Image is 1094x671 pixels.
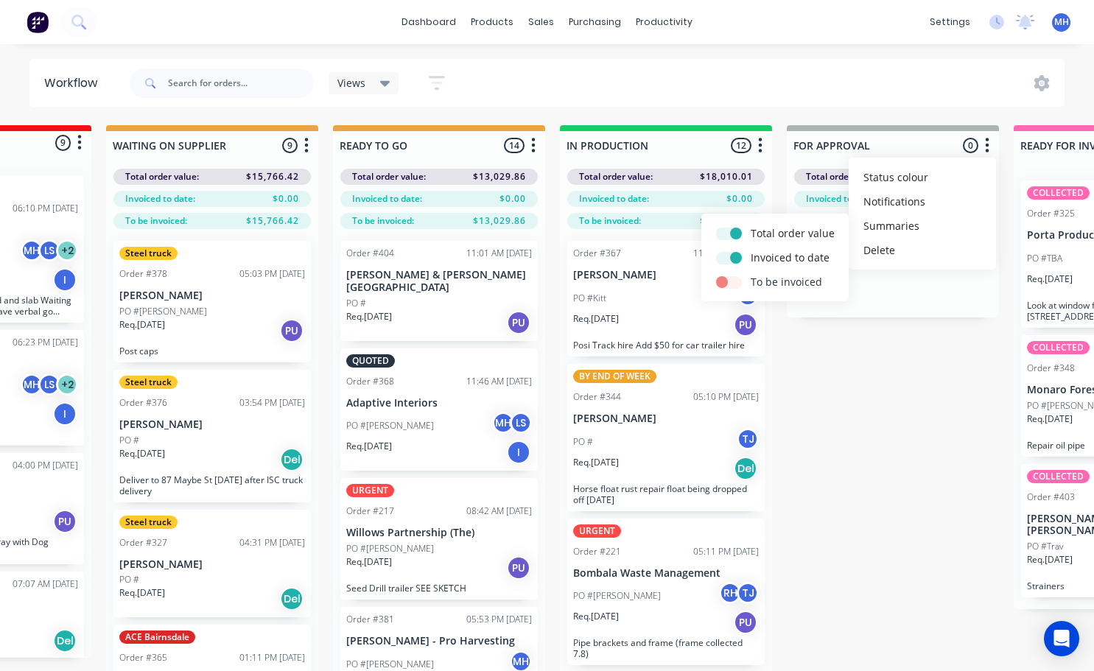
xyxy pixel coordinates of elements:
[113,510,311,618] div: Steel truckOrder #32704:31 PM [DATE][PERSON_NAME]PO #Req.[DATE]Del
[280,587,304,611] div: Del
[56,239,78,261] div: + 2
[21,239,43,261] div: MH
[806,170,880,183] span: Total order value:
[719,582,741,604] div: RH
[849,165,996,189] button: Status colour
[38,239,60,261] div: LS
[119,267,167,281] div: Order #378
[346,440,392,453] p: Req. [DATE]
[119,376,178,389] div: Steel truck
[1044,621,1079,656] div: Open Intercom Messenger
[466,375,532,388] div: 11:46 AM [DATE]
[573,269,759,281] p: [PERSON_NAME]
[119,516,178,529] div: Steel truck
[56,373,78,396] div: + 2
[273,192,299,205] span: $0.00
[346,419,434,432] p: PO #[PERSON_NAME]
[1027,540,1064,553] p: PO #Trav
[737,582,759,604] div: TJ
[346,527,532,539] p: Willows Partnership (The)
[693,247,759,260] div: 11:48 AM [DATE]
[346,555,392,569] p: Req. [DATE]
[119,434,139,447] p: PO #
[700,170,753,183] span: $18,010.01
[573,390,621,404] div: Order #344
[573,292,606,305] p: PO #Kitt
[346,505,394,518] div: Order #217
[573,312,619,326] p: Req. [DATE]
[13,577,78,591] div: 07:07 AM [DATE]
[340,241,538,341] div: Order #40411:01 AM [DATE][PERSON_NAME] & [PERSON_NAME][GEOGRAPHIC_DATA]PO #Req.[DATE]PU
[737,428,759,450] div: TJ
[119,396,167,410] div: Order #376
[466,613,532,626] div: 05:53 PM [DATE]
[510,412,532,434] div: LS
[1027,341,1090,354] div: COLLECTED
[346,397,532,410] p: Adaptive Interiors
[346,583,532,594] p: Seed Drill trailer SEE SKETCH
[340,348,538,471] div: QUOTEDOrder #36811:46 AM [DATE]Adaptive InteriorsPO #[PERSON_NAME]MHLSReq.[DATE]I
[239,651,305,664] div: 01:11 PM [DATE]
[13,459,78,472] div: 04:00 PM [DATE]
[573,589,661,603] p: PO #[PERSON_NAME]
[726,192,753,205] span: $0.00
[239,396,305,410] div: 03:54 PM [DATE]
[346,247,394,260] div: Order #404
[849,238,996,262] button: Delete
[119,345,305,356] p: Post caps
[573,610,619,623] p: Req. [DATE]
[346,613,394,626] div: Order #381
[1027,470,1090,483] div: COLLECTED
[507,311,530,334] div: PU
[567,519,765,666] div: URGENTOrder #22105:11 PM [DATE]Bombala Waste ManagementPO #[PERSON_NAME]RHTJReq.[DATE]PUPipe brac...
[346,310,392,323] p: Req. [DATE]
[119,573,139,586] p: PO #
[125,214,187,228] span: To be invoiced:
[863,169,928,185] span: Status colour
[573,545,621,558] div: Order #221
[499,192,526,205] span: $0.00
[125,170,199,183] span: Total order value:
[239,536,305,549] div: 04:31 PM [DATE]
[113,370,311,502] div: Steel truckOrder #37603:54 PM [DATE][PERSON_NAME]PO #Req.[DATE]DelDeliver to 87 Maybe St [DATE] a...
[751,274,822,289] label: To be invoiced
[573,370,656,383] div: BY END OF WEEK
[693,545,759,558] div: 05:11 PM [DATE]
[751,225,835,241] label: Total order value
[125,192,195,205] span: Invoiced to date:
[507,556,530,580] div: PU
[567,241,765,356] div: Order #36711:48 AM [DATE][PERSON_NAME]PO #KittMHReq.[DATE]PUPosi Track hire Add $50 for car trail...
[463,11,521,33] div: products
[573,435,593,449] p: PO #
[922,11,978,33] div: settings
[53,510,77,533] div: PU
[119,536,167,549] div: Order #327
[1027,273,1073,286] p: Req. [DATE]
[346,375,394,388] div: Order #368
[734,313,757,337] div: PU
[53,402,77,426] div: I
[567,364,765,511] div: BY END OF WEEKOrder #34405:10 PM [DATE][PERSON_NAME]PO #TJReq.[DATE]DelHorse float rust repair fl...
[53,629,77,653] div: Del
[346,542,434,555] p: PO #[PERSON_NAME]
[700,214,753,228] span: $18,010.01
[734,611,757,634] div: PU
[346,635,532,647] p: [PERSON_NAME] - Pro Harvesting
[346,297,366,310] p: PO #
[573,456,619,469] p: Req. [DATE]
[119,447,165,460] p: Req. [DATE]
[113,241,311,362] div: Steel truckOrder #37805:03 PM [DATE][PERSON_NAME]PO #[PERSON_NAME]Req.[DATE]PUPost caps
[119,318,165,331] p: Req. [DATE]
[239,267,305,281] div: 05:03 PM [DATE]
[573,567,759,580] p: Bombala Waste Management
[119,474,305,496] p: Deliver to 87 Maybe St [DATE] after ISC truck delivery
[1027,207,1075,220] div: Order #325
[473,214,526,228] span: $13,029.86
[13,336,78,349] div: 06:23 PM [DATE]
[27,11,49,33] img: Factory
[246,214,299,228] span: $15,766.42
[394,11,463,33] a: dashboard
[119,651,167,664] div: Order #365
[466,505,532,518] div: 08:42 AM [DATE]
[561,11,628,33] div: purchasing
